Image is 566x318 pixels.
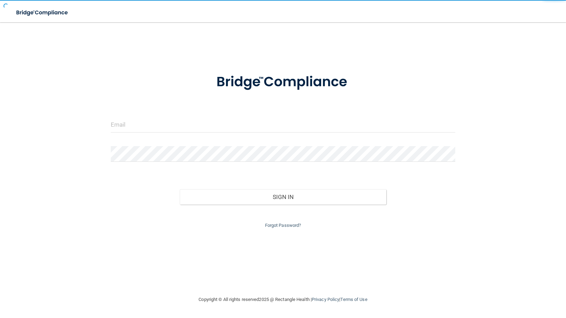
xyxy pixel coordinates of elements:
[340,297,367,302] a: Terms of Use
[111,117,455,133] input: Email
[202,64,364,100] img: bridge_compliance_login_screen.278c3ca4.svg
[312,297,339,302] a: Privacy Policy
[265,223,301,228] a: Forgot Password?
[180,189,386,205] button: Sign In
[156,288,410,311] div: Copyright © All rights reserved 2025 @ Rectangle Health | |
[10,6,75,20] img: bridge_compliance_login_screen.278c3ca4.svg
